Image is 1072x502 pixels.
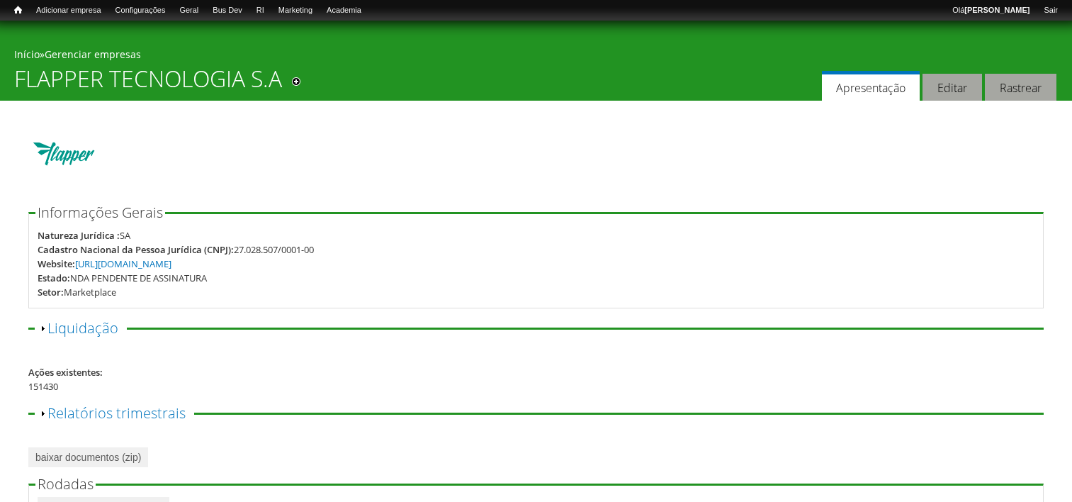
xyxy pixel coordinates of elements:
[38,474,94,493] span: Rodadas
[28,365,1044,379] div: Ações existentes:
[120,228,130,242] div: SA
[14,5,22,15] span: Início
[945,4,1037,18] a: Olá[PERSON_NAME]
[7,4,29,17] a: Início
[47,318,118,338] a: Liquidação
[38,203,163,222] span: Informações Gerais
[271,4,320,18] a: Marketing
[38,257,75,271] div: Website:
[964,6,1029,14] strong: [PERSON_NAME]
[38,285,64,299] div: Setor:
[14,65,282,101] h1: FLAPPER TECNOLOGIA S.A
[38,228,120,242] div: Natureza Jurídica :
[64,285,116,299] div: Marketplace
[1037,4,1065,18] a: Sair
[45,48,141,61] a: Gerenciar empresas
[38,271,70,285] div: Estado:
[108,4,173,18] a: Configurações
[172,4,205,18] a: Geral
[320,4,368,18] a: Academia
[822,71,920,101] a: Apresentação
[38,242,234,257] div: Cadastro Nacional da Pessoa Jurídica (CNPJ):
[47,403,186,423] a: Relatórios trimestrais
[75,257,171,270] a: [URL][DOMAIN_NAME]
[923,74,982,101] a: Editar
[234,242,314,257] div: 27.028.507/0001-00
[14,48,40,61] a: Início
[28,447,148,467] a: baixar documentos (zip)
[14,48,1058,65] div: »
[985,74,1056,101] a: Rastrear
[29,4,108,18] a: Adicionar empresa
[70,271,207,285] div: NDA PENDENTE DE ASSINATURA
[28,379,1044,394] div: 151430
[249,4,271,18] a: RI
[205,4,249,18] a: Bus Dev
